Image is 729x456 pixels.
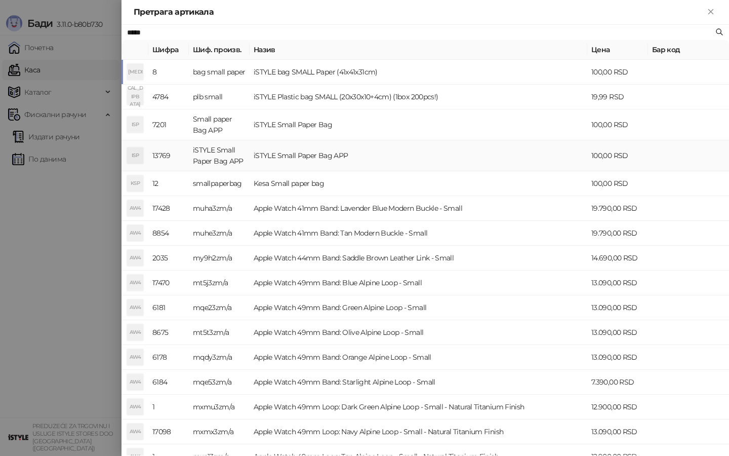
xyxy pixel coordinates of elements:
[587,171,648,196] td: 100,00 RSD
[148,370,189,395] td: 6184
[127,299,143,316] div: AW4
[189,246,250,271] td: my9h2zm/a
[587,271,648,295] td: 13.090,00 RSD
[148,395,189,420] td: 1
[148,345,189,370] td: 6178
[189,320,250,345] td: mt5t3zm/a
[189,295,250,320] td: mqe23zm/a
[127,117,143,133] div: ISP
[250,171,587,196] td: Kesa Small paper bag
[189,221,250,246] td: muhe3zm/a
[587,140,648,171] td: 100,00 RSD
[250,40,587,60] th: Назив
[189,345,250,370] td: mqdy3zm/a
[587,221,648,246] td: 19.790,00 RSD
[250,109,587,140] td: iSTYLE Small Paper Bag
[587,295,648,320] td: 13.090,00 RSD
[587,85,648,109] td: 19,99 RSD
[587,109,648,140] td: 100,00 RSD
[148,295,189,320] td: 6181
[250,85,587,109] td: iSTYLE Plastic bag SMALL (20x30x10+4cm) (1box 200pcs!)
[250,345,587,370] td: Apple Watch 49mm Band: Orange Alpine Loop - Small
[148,40,189,60] th: Шифра
[127,349,143,365] div: AW4
[134,6,705,18] div: Претрага артикала
[587,345,648,370] td: 13.090,00 RSD
[189,271,250,295] td: mt5j3zm/a
[250,196,587,221] td: Apple Watch 41mm Band: Lavender Blue Modern Buckle - Small
[127,324,143,340] div: AW4
[127,147,143,164] div: ISP
[587,60,648,85] td: 100,00 RSD
[127,64,143,80] div: [MEDICAL_DATA]
[587,246,648,271] td: 14.690,00 RSD
[250,295,587,320] td: Apple Watch 49mm Band: Green Alpine Loop - Small
[250,370,587,395] td: Apple Watch 49mm Band: Starlight Alpine Loop - Small
[705,6,717,18] button: Close
[648,40,729,60] th: Бар код
[127,374,143,390] div: AW4
[127,200,143,216] div: AW4
[250,420,587,444] td: Apple Watch 49mm Loop: Navy Alpine Loop - Small - Natural Titanium Finish
[148,140,189,171] td: 13769
[127,250,143,266] div: AW4
[148,60,189,85] td: 8
[148,85,189,109] td: 4784
[587,370,648,395] td: 7.390,00 RSD
[189,40,250,60] th: Шиф. произв.
[148,221,189,246] td: 8854
[250,271,587,295] td: Apple Watch 49mm Band: Blue Alpine Loop - Small
[587,395,648,420] td: 12.900,00 RSD
[250,320,587,345] td: Apple Watch 49mm Band: Olive Alpine Loop - Small
[189,109,250,140] td: Small paper Bag APP
[250,60,587,85] td: iSTYLE bag SMALL Paper (41x41x31cm)
[587,420,648,444] td: 13.090,00 RSD
[127,424,143,440] div: AW4
[148,246,189,271] td: 2035
[148,109,189,140] td: 7201
[189,395,250,420] td: mxmu3zm/a
[148,271,189,295] td: 17470
[148,171,189,196] td: 12
[148,420,189,444] td: 17098
[587,320,648,345] td: 13.090,00 RSD
[250,246,587,271] td: Apple Watch 44mm Band: Saddle Brown Leather Link - Small
[127,399,143,415] div: AW4
[127,225,143,241] div: AW4
[127,175,143,192] div: KSP
[127,89,143,105] div: IPB
[189,420,250,444] td: mxmx3zm/a
[250,395,587,420] td: Apple Watch 49mm Loop: Dark Green Alpine Loop - Small - Natural Titanium Finish
[189,60,250,85] td: bag small paper
[127,275,143,291] div: AW4
[250,140,587,171] td: iSTYLE Small Paper Bag APP
[189,171,250,196] td: smallpaperbag
[189,196,250,221] td: muha3zm/a
[189,85,250,109] td: plb small
[189,140,250,171] td: iSTYLE Small Paper Bag APP
[189,370,250,395] td: mqe53zm/a
[250,221,587,246] td: Apple Watch 41mm Band: Tan Modern Buckle - Small
[148,320,189,345] td: 8675
[148,196,189,221] td: 17428
[587,40,648,60] th: Цена
[587,196,648,221] td: 19.790,00 RSD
